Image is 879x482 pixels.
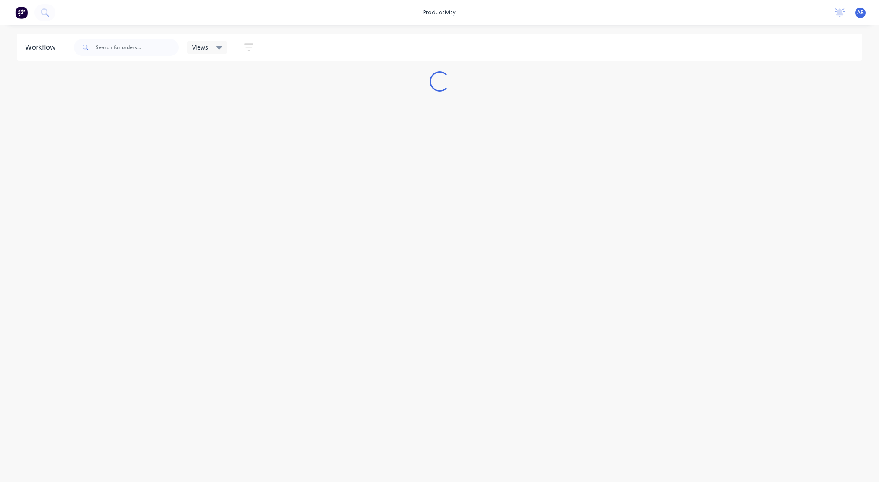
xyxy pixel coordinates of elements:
[25,42,60,52] div: Workflow
[15,6,28,19] img: Factory
[419,6,460,19] div: productivity
[857,9,864,16] span: AB
[96,39,179,56] input: Search for orders...
[192,43,208,52] span: Views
